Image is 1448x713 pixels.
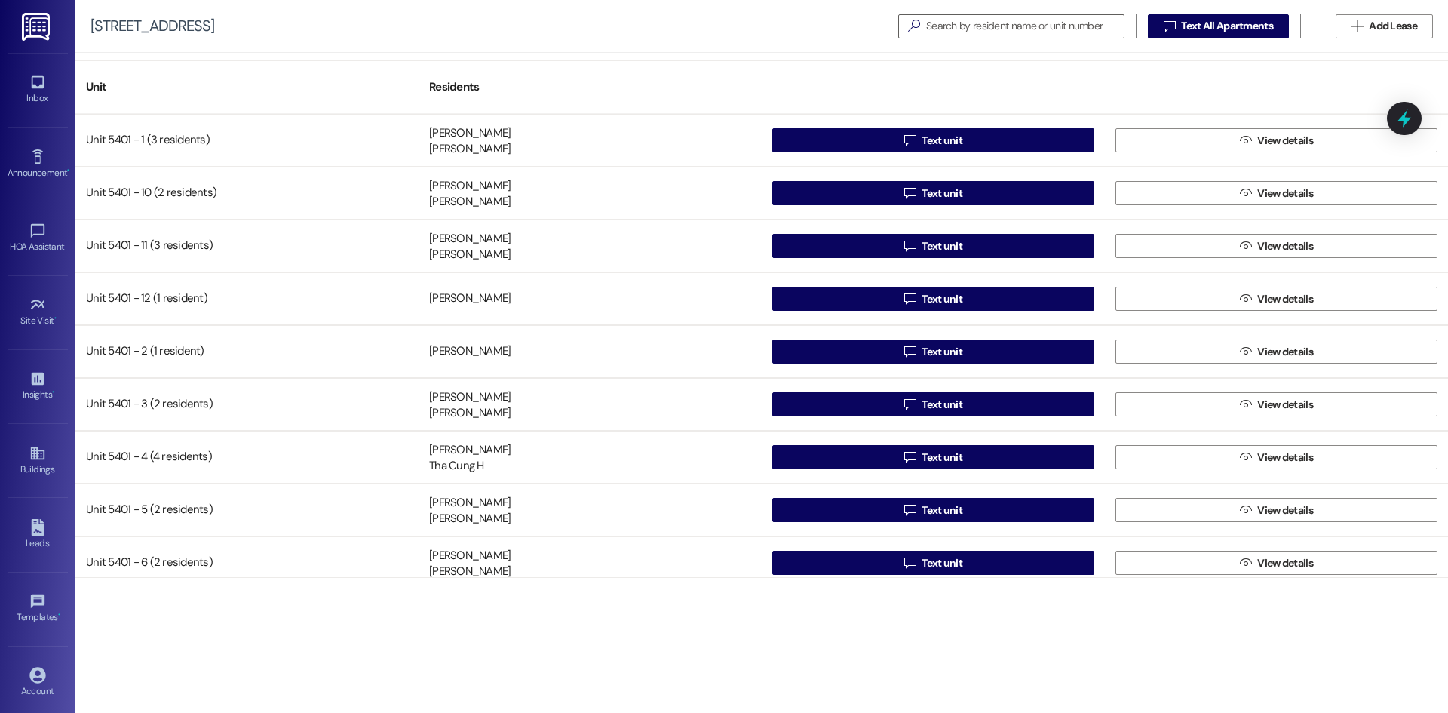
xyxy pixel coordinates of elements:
[772,340,1094,364] button: Text unit
[8,69,68,110] a: Inbox
[1115,498,1437,522] button: View details
[52,387,54,398] span: •
[1240,504,1251,516] i: 
[75,69,419,106] div: Unit
[1257,344,1313,360] span: View details
[75,231,419,261] div: Unit 5401 - 11 (3 residents)
[429,564,511,580] div: [PERSON_NAME]
[922,133,962,149] span: Text unit
[75,284,419,314] div: Unit 5401 - 12 (1 resident)
[922,291,962,307] span: Text unit
[22,13,53,41] img: ResiDesk Logo
[1240,346,1251,358] i: 
[429,142,511,158] div: [PERSON_NAME]
[904,240,916,252] i: 
[75,548,419,578] div: Unit 5401 - 6 (2 residents)
[429,178,511,194] div: [PERSON_NAME]
[75,442,419,472] div: Unit 5401 - 4 (4 residents)
[922,450,962,466] span: Text unit
[772,287,1094,311] button: Text unit
[1257,397,1313,413] span: View details
[904,398,916,410] i: 
[75,495,419,525] div: Unit 5401 - 5 (2 residents)
[429,406,511,422] div: [PERSON_NAME]
[54,313,57,324] span: •
[8,218,68,259] a: HOA Assistant
[904,451,916,463] i: 
[904,504,916,516] i: 
[1148,14,1289,38] button: Text All Apartments
[8,441,68,481] a: Buildings
[75,125,419,155] div: Unit 5401 - 1 (3 residents)
[75,337,419,367] div: Unit 5401 - 2 (1 resident)
[429,344,511,360] div: [PERSON_NAME]
[429,247,511,263] div: [PERSON_NAME]
[1257,555,1313,571] span: View details
[1257,186,1313,201] span: View details
[1240,134,1251,146] i: 
[1115,181,1437,205] button: View details
[429,495,511,511] div: [PERSON_NAME]
[922,397,962,413] span: Text unit
[1115,287,1437,311] button: View details
[922,238,962,254] span: Text unit
[1115,340,1437,364] button: View details
[904,134,916,146] i: 
[1240,293,1251,305] i: 
[8,589,68,629] a: Templates •
[904,557,916,569] i: 
[90,18,214,34] div: [STREET_ADDRESS]
[1257,133,1313,149] span: View details
[772,392,1094,416] button: Text unit
[1257,291,1313,307] span: View details
[1164,20,1175,32] i: 
[429,231,511,247] div: [PERSON_NAME]
[1115,551,1437,575] button: View details
[1115,234,1437,258] button: View details
[8,366,68,407] a: Insights •
[902,18,926,34] i: 
[1181,18,1273,34] span: Text All Apartments
[429,548,511,564] div: [PERSON_NAME]
[1240,451,1251,463] i: 
[922,344,962,360] span: Text unit
[8,515,68,555] a: Leads
[772,234,1094,258] button: Text unit
[1115,445,1437,469] button: View details
[429,442,511,458] div: [PERSON_NAME]
[1240,240,1251,252] i: 
[1336,14,1433,38] button: Add Lease
[429,125,511,141] div: [PERSON_NAME]
[67,165,69,176] span: •
[429,389,511,405] div: [PERSON_NAME]
[419,69,762,106] div: Residents
[904,293,916,305] i: 
[904,187,916,199] i: 
[772,128,1094,152] button: Text unit
[772,181,1094,205] button: Text unit
[922,555,962,571] span: Text unit
[429,459,484,475] div: Tha Cung H
[926,16,1124,37] input: Search by resident name or unit number
[1240,187,1251,199] i: 
[1257,450,1313,466] span: View details
[772,498,1094,522] button: Text unit
[75,389,419,420] div: Unit 5401 - 3 (2 residents)
[429,291,511,307] div: [PERSON_NAME]
[1369,18,1417,34] span: Add Lease
[58,610,60,620] span: •
[922,186,962,201] span: Text unit
[75,178,419,208] div: Unit 5401 - 10 (2 residents)
[1257,502,1313,518] span: View details
[429,195,511,211] div: [PERSON_NAME]
[1115,128,1437,152] button: View details
[8,292,68,333] a: Site Visit •
[922,502,962,518] span: Text unit
[1240,398,1251,410] i: 
[8,662,68,703] a: Account
[429,512,511,527] div: [PERSON_NAME]
[904,346,916,358] i: 
[1257,238,1313,254] span: View details
[1351,20,1363,32] i: 
[1240,557,1251,569] i: 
